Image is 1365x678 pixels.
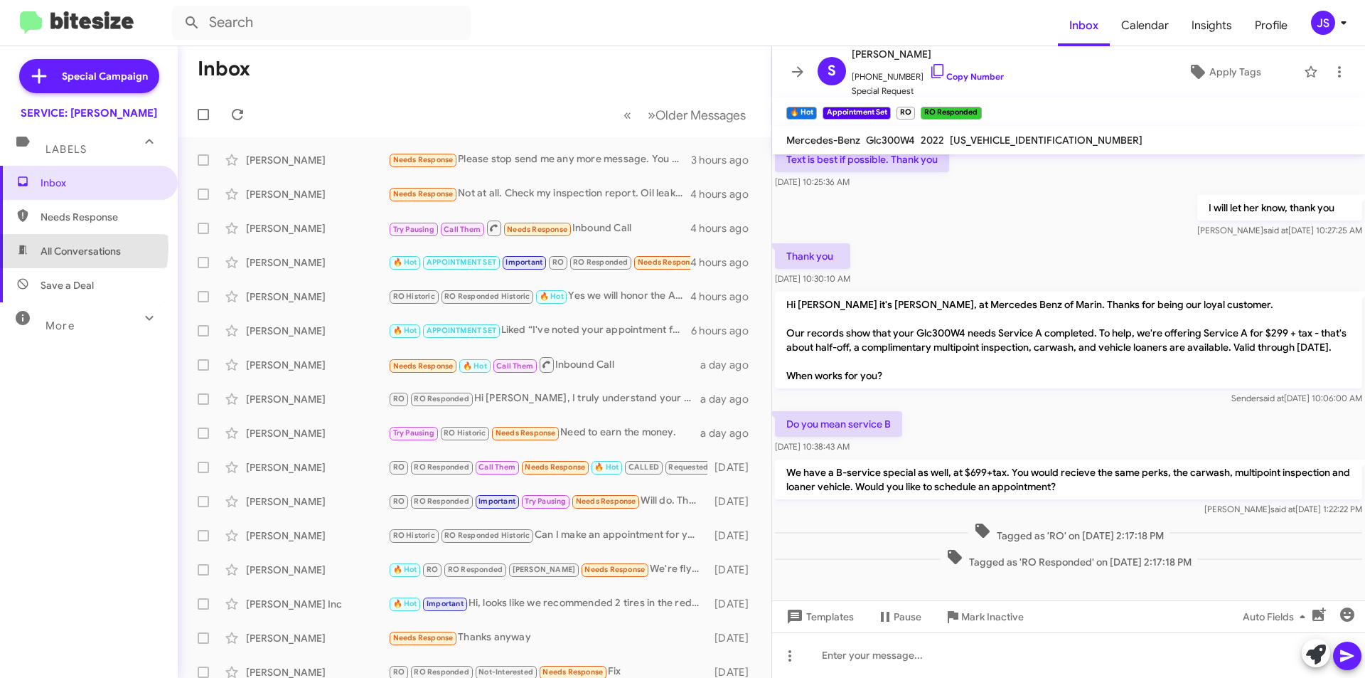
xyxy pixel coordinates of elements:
span: Mercedes-Benz [786,134,860,147]
button: Apply Tags [1151,59,1297,85]
div: [PERSON_NAME] [246,631,388,645]
div: [PERSON_NAME] [246,221,388,235]
div: Need to earn the money. [388,425,700,441]
div: SERVICE: [PERSON_NAME] [21,106,157,120]
div: Can I make an appointment for you? [388,527,707,544]
div: [PERSON_NAME] [246,324,388,338]
span: [DATE] 10:30:10 AM [775,273,850,284]
div: Not at all. Check my inspection report. Oil leak. Where,why ? Air suspension have to be Fixed. Th... [388,186,690,202]
span: 🔥 Hot [463,361,487,371]
span: Try Pausing [393,225,434,234]
div: [PERSON_NAME] [246,563,388,577]
span: All Conversations [41,244,121,258]
span: Call Them [496,361,533,371]
span: « [623,106,631,124]
span: said at [1270,504,1295,514]
div: a day ago [700,358,760,372]
span: [PERSON_NAME] [DATE] 1:22:22 PM [1204,504,1362,514]
div: [PERSON_NAME] [246,255,388,270]
span: RO Responded [414,462,469,472]
span: Inbox [1058,5,1110,46]
input: Search [172,6,471,40]
button: Pause [865,604,933,630]
span: [US_VEHICLE_IDENTIFICATION_NUMBER] [950,134,1142,147]
span: Call Them [444,225,481,234]
div: We're flying back to [GEOGRAPHIC_DATA] and leaving the car here, so it won't be used much. So pro... [388,561,707,578]
p: Thank you [775,243,850,269]
div: JS [1311,11,1335,35]
small: Appointment Set [823,107,890,120]
div: [PERSON_NAME] [246,392,388,406]
span: [PERSON_NAME] [852,46,1004,63]
span: Try Pausing [393,428,434,438]
div: Yes we will honor the A service for $299.00 :) [388,288,690,304]
small: RO Responded [921,107,981,120]
span: Save a Deal [41,278,94,292]
span: More [45,319,75,332]
span: Requested Advisor Assist [668,462,762,472]
a: Insights [1180,5,1243,46]
button: Mark Inactive [933,604,1035,630]
div: Inbound Call [388,219,690,237]
span: APPOINTMENT SET [427,326,496,335]
span: Needs Response [576,497,636,506]
div: a day ago [700,392,760,406]
div: 4 hours ago [690,221,760,235]
button: Auto Fields [1231,604,1322,630]
span: [PERSON_NAME] [513,565,576,574]
span: [DATE] 10:25:36 AM [775,176,850,187]
div: [PERSON_NAME] [246,187,388,201]
span: S [828,60,836,83]
span: Auto Fields [1243,604,1311,630]
div: Hi [PERSON_NAME], I truly understand your concern. The offer wasn’t available at the time of your... [388,391,700,407]
div: [PERSON_NAME] [246,358,388,372]
span: 🔥 Hot [393,565,417,574]
span: Labels [45,143,87,156]
span: 🔥 Hot [594,462,619,472]
span: 🔥 Hot [393,258,417,267]
span: Needs Response [638,258,698,267]
span: Not-Interested [478,667,533,677]
span: Templates [783,604,854,630]
nav: Page navigation example [616,100,754,129]
div: [DATE] [707,597,760,611]
div: 6 hours ago [691,324,760,338]
div: [PERSON_NAME] Inc [246,597,388,611]
small: RO [896,107,915,120]
p: I will let her know, thank you [1197,195,1362,221]
div: [DATE] [707,631,760,645]
span: Important [478,497,515,506]
span: said at [1263,225,1288,235]
div: 4 hours ago [690,290,760,304]
span: RO [427,565,438,574]
div: [DATE] [707,529,760,543]
span: Needs Response [393,633,454,642]
span: Sender [DATE] 10:06:00 AM [1231,393,1362,403]
span: RO [393,667,405,677]
div: Liked “I've noted your appointment for [DATE], at 7:30 AM. We'll have a loaner car ready for you.... [388,322,691,339]
span: Needs Response [393,361,454,371]
span: [PHONE_NUMBER] [852,63,1004,84]
span: Call Them [478,462,515,472]
span: Mark Inactive [961,604,1024,630]
span: RO [393,462,405,472]
span: [DATE] 10:38:43 AM [775,441,850,452]
span: Try Pausing [525,497,566,506]
small: 🔥 Hot [786,107,817,120]
p: Text is best if possible. Thank you [775,147,949,172]
span: RO Responded [573,258,628,267]
div: Please stop send me any more message. You guys have the most lousy service I ever have ，I hate to... [388,152,691,168]
div: Hi [PERSON_NAME], Don is great and is just super on customer service. As for the work done I have... [388,254,690,270]
span: Profile [1243,5,1299,46]
span: Needs Response [393,189,454,198]
h1: Inbox [198,58,250,80]
span: Needs Response [496,428,556,438]
span: 2022 [921,134,944,147]
div: [PERSON_NAME] please call me back [PHONE_NUMBER] thank you [388,459,707,475]
span: Tagged as 'RO Responded' on [DATE] 2:17:18 PM [941,549,1197,569]
span: RO [393,497,405,506]
span: RO Responded [414,394,469,403]
div: 3 hours ago [691,153,760,167]
span: Apply Tags [1209,59,1261,85]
